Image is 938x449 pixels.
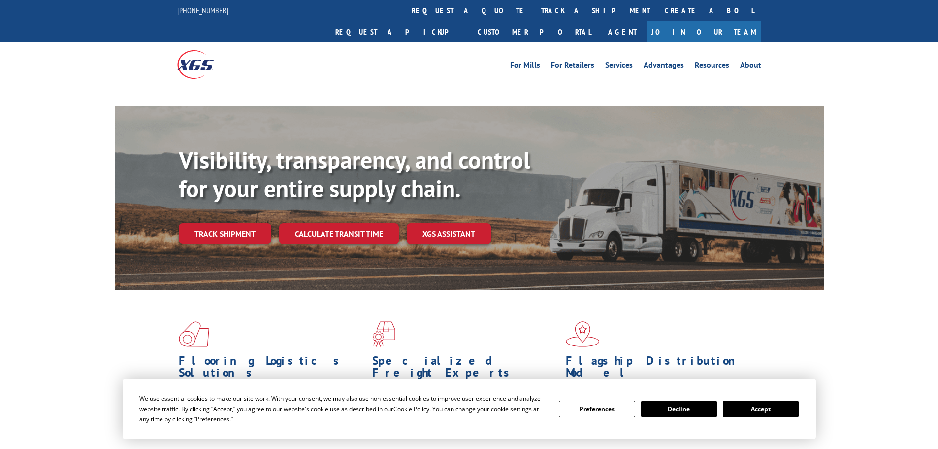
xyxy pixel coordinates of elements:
[196,415,229,423] span: Preferences
[328,21,470,42] a: Request a pickup
[559,401,635,417] button: Preferences
[179,355,365,383] h1: Flooring Logistics Solutions
[177,5,228,15] a: [PHONE_NUMBER]
[407,223,491,244] a: XGS ASSISTANT
[123,379,816,439] div: Cookie Consent Prompt
[470,21,598,42] a: Customer Portal
[393,405,429,413] span: Cookie Policy
[510,61,540,72] a: For Mills
[179,144,530,204] b: Visibility, transparency, and control for your entire supply chain.
[695,61,729,72] a: Resources
[723,401,799,417] button: Accept
[372,321,395,347] img: xgs-icon-focused-on-flooring-red
[566,355,752,383] h1: Flagship Distribution Model
[641,401,717,417] button: Decline
[647,21,761,42] a: Join Our Team
[179,321,209,347] img: xgs-icon-total-supply-chain-intelligence-red
[179,223,271,244] a: Track shipment
[598,21,647,42] a: Agent
[605,61,633,72] a: Services
[644,61,684,72] a: Advantages
[740,61,761,72] a: About
[279,223,399,244] a: Calculate transit time
[551,61,594,72] a: For Retailers
[566,321,600,347] img: xgs-icon-flagship-distribution-model-red
[139,393,547,424] div: We use essential cookies to make our site work. With your consent, we may also use non-essential ...
[372,355,558,383] h1: Specialized Freight Experts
